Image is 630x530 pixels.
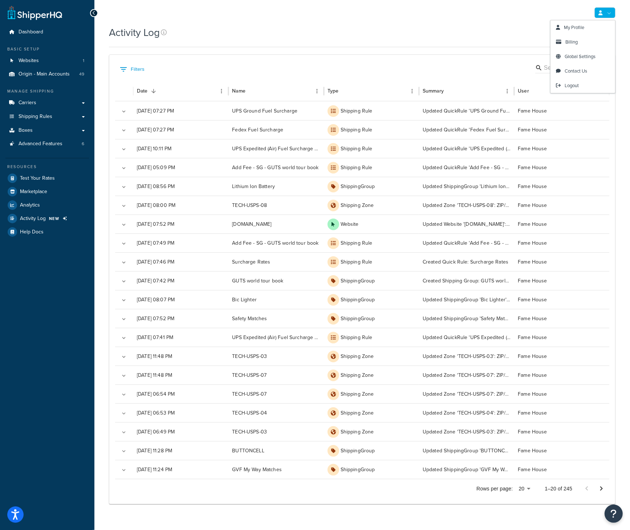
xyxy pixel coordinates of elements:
[423,87,444,95] div: Summary
[228,271,324,290] div: GUTS world tour book
[137,87,148,95] div: Date
[119,352,129,362] button: Expand
[419,177,514,196] div: Updated ShippingGroup 'Lithium Ion Battery': Internal Description (optional), Zones
[419,328,514,347] div: Updated QuickRule 'UPS Expedited (Air) Fuel Surcharge Collection': By a Percentage
[341,107,373,115] p: Shipping Rule
[341,221,359,228] p: Website
[514,441,609,460] div: Fame House
[228,120,324,139] div: Fedex Fuel Surcharge
[119,106,129,117] button: Expand
[514,347,609,366] div: Fame House
[133,366,228,384] div: [DATE] 11:48 PM
[550,78,615,93] a: Logout
[228,366,324,384] div: TECH-USPS-07
[119,238,129,249] button: Expand
[119,465,129,475] button: Expand
[476,485,513,492] p: Rows per page:
[19,141,62,147] span: Advanced Features
[119,201,129,211] button: Expand
[5,68,89,81] li: Origins
[594,481,609,496] button: Go to next page
[5,212,89,225] li: Activity Log
[119,446,129,456] button: Expand
[20,175,55,182] span: Test Your Rates
[419,252,514,271] div: Created Quick Rule: Surcharge Rates
[119,163,129,173] button: Expand
[5,88,89,94] div: Manage Shipping
[535,62,608,75] div: Search
[119,144,129,154] button: Expand
[565,38,578,45] span: Billing
[5,68,89,81] a: Origin - Main Accounts 49
[341,391,374,398] p: Shipping Zone
[514,215,609,233] div: Fame House
[514,158,609,177] div: Fame House
[419,384,514,403] div: Updated Zone 'TECH-USPS-07': ZIP/Postcodes
[312,86,322,96] button: Menu
[565,82,579,89] span: Logout
[605,505,623,523] button: Open Resource Center
[514,290,609,309] div: Fame House
[5,185,89,198] a: Marketplace
[119,314,129,324] button: Expand
[228,422,324,441] div: TECH-USPS-03
[419,290,514,309] div: Updated ShippingGroup 'Bic Lighter': Zones
[5,54,89,68] li: Websites
[419,271,514,290] div: Created Shipping Group: GUTS world tour book
[119,333,129,343] button: Expand
[550,20,615,35] a: My Profile
[419,422,514,441] div: Updated Zone 'TECH-USPS-03': ZIP/Postcodes
[5,124,89,137] li: Boxes
[419,196,514,215] div: Updated Zone 'TECH-USPS-08': ZIP/Postcodes
[5,172,89,185] li: Test Your Rates
[341,315,375,322] p: ShippingGroup
[419,158,514,177] div: Updated QuickRule 'Add Fee - SG - GUTS world tour book': Internal Description (optional), By a Fl...
[514,422,609,441] div: Fame House
[228,233,324,252] div: Add Fee - SG - GUTS world tour book
[565,68,587,74] span: Contact Us
[79,71,84,77] span: 49
[133,441,228,460] div: [DATE] 11:28 PM
[341,240,373,247] p: Shipping Rule
[341,126,373,134] p: Shipping Rule
[228,290,324,309] div: Bic Lighter
[419,347,514,366] div: Updated Zone 'TECH-USPS-03': ZIP/Postcodes
[550,64,615,78] a: Contact Us
[341,183,375,190] p: ShippingGroup
[341,258,373,266] p: Shipping Rule
[514,271,609,290] div: Fame House
[83,58,84,64] span: 1
[341,447,375,454] p: ShippingGroup
[514,403,609,422] div: Fame House
[133,101,228,120] div: [DATE] 07:27 PM
[341,145,373,152] p: Shipping Rule
[20,202,40,208] span: Analytics
[8,5,62,20] a: ShipperHQ Home
[133,384,228,403] div: [DATE] 06:54 PM
[228,384,324,403] div: TECH-USPS-07
[119,371,129,381] button: Expand
[133,460,228,479] div: [DATE] 11:24 PM
[228,158,324,177] div: Add Fee - SG - GUTS world tour book
[5,54,89,68] a: Websites 1
[19,114,52,120] span: Shipping Rules
[119,408,129,419] button: Expand
[20,189,47,195] span: Marketplace
[119,427,129,437] button: Expand
[228,460,324,479] div: GVF My Way Matches
[5,164,89,170] div: Resources
[514,196,609,215] div: Fame House
[228,196,324,215] div: TECH-USPS-08
[514,101,609,120] div: Fame House
[228,177,324,196] div: Lithium Ion Battery
[550,35,615,49] li: Billing
[545,485,572,492] p: 1–20 of 245
[133,328,228,347] div: [DATE] 07:41 PM
[328,87,339,95] div: Type
[216,86,227,96] button: Menu
[407,86,417,96] button: Menu
[5,25,89,39] a: Dashboard
[19,100,36,106] span: Carriers
[133,347,228,366] div: [DATE] 11:48 PM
